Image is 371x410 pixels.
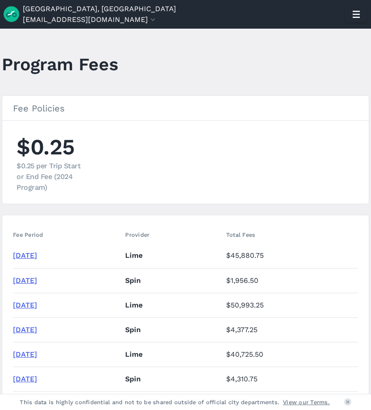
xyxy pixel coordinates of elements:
a: View our Terms. [283,398,330,406]
td: Spin [122,317,223,342]
a: [DATE] [13,251,37,260]
td: $4,377.25 [223,317,358,342]
a: [DATE] [13,375,37,383]
td: $1,956.50 [223,268,358,293]
a: [GEOGRAPHIC_DATA], [GEOGRAPHIC_DATA] [23,4,176,14]
td: Spin [122,367,223,391]
a: [DATE] [13,301,37,309]
a: [DATE] [13,350,37,359]
td: $40,725.50 [223,342,358,367]
td: Spin [122,268,223,293]
li: $0.25 [17,132,88,193]
button: [EMAIL_ADDRESS][DOMAIN_NAME] [23,14,157,25]
th: Total Fees [223,226,358,243]
img: Ride Report [4,6,23,22]
div: $0.25 per Trip Start or End Fee (2024 Program) [17,161,88,193]
h1: Program Fees [2,52,118,77]
a: [DATE] [13,276,37,285]
td: $45,880.75 [223,243,358,268]
td: Lime [122,342,223,367]
td: $4,310.75 [223,367,358,391]
h3: Fee Policies [2,96,369,121]
td: Lime [122,293,223,317]
td: $50,993.25 [223,293,358,317]
td: Lime [122,243,223,268]
th: Fee Period [13,226,122,243]
th: Provider [122,226,223,243]
a: [DATE] [13,325,37,334]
